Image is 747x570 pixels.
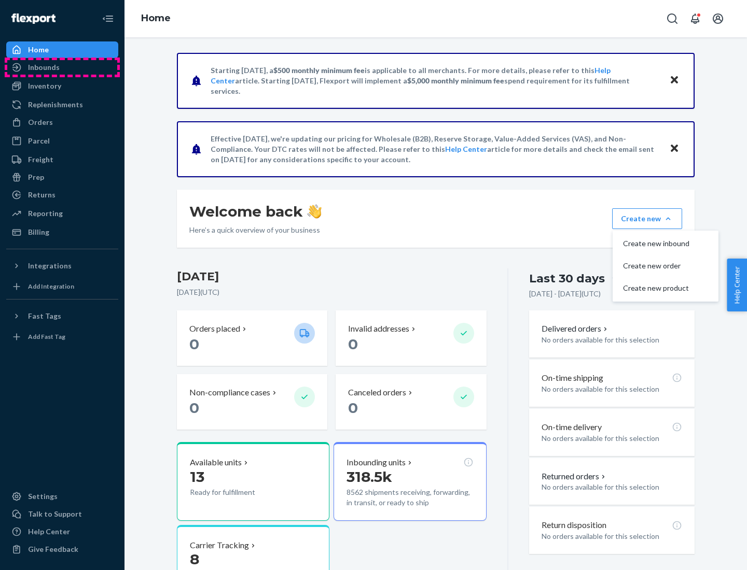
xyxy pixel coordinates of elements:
[28,491,58,502] div: Settings
[623,284,689,292] span: Create new product
[177,310,327,366] button: Orders placed 0
[28,81,61,91] div: Inventory
[177,287,487,297] p: [DATE] ( UTC )
[6,187,118,203] a: Returns
[28,261,72,271] div: Integrations
[6,308,118,324] button: Fast Tags
[6,151,118,168] a: Freight
[529,289,601,299] p: [DATE] - [DATE] ( UTC )
[615,277,716,300] button: Create new product
[141,12,171,24] a: Home
[177,442,329,521] button: Available units13Ready for fulfillment
[6,258,118,274] button: Integrations
[6,133,118,149] a: Parcel
[662,8,683,29] button: Open Search Box
[348,399,358,417] span: 0
[542,482,682,492] p: No orders available for this selection
[190,457,242,468] p: Available units
[6,41,118,58] a: Home
[28,509,82,519] div: Talk to Support
[6,205,118,222] a: Reporting
[708,8,728,29] button: Open account menu
[727,259,747,311] button: Help Center
[336,310,486,366] button: Invalid addresses 0
[6,329,118,345] a: Add Fast Tag
[334,442,486,521] button: Inbounding units318.5k8562 shipments receiving, forwarding, in transit, or ready to ship
[6,506,118,522] a: Talk to Support
[177,268,487,285] h3: [DATE]
[407,76,504,85] span: $5,000 monthly minimum fee
[133,4,179,34] ol: breadcrumbs
[211,134,659,165] p: Effective [DATE], we're updating our pricing for Wholesale (B2B), Reserve Storage, Value-Added Se...
[445,145,487,153] a: Help Center
[529,270,605,287] div: Last 30 days
[28,172,44,182] div: Prep
[28,282,74,291] div: Add Integration
[542,372,603,384] p: On-time shipping
[28,311,61,321] div: Fast Tags
[189,387,270,398] p: Non-compliance cases
[177,374,327,430] button: Non-compliance cases 0
[347,487,473,508] p: 8562 shipments receiving, forwarding, in transit, or ready to ship
[189,225,322,235] p: Here’s a quick overview of your business
[189,202,322,221] h1: Welcome back
[190,468,204,486] span: 13
[28,332,65,341] div: Add Fast Tag
[28,99,83,110] div: Replenishments
[623,262,689,269] span: Create new order
[348,323,409,335] p: Invalid addresses
[348,335,358,353] span: 0
[336,374,486,430] button: Canceled orders 0
[542,519,606,531] p: Return disposition
[542,421,602,433] p: On-time delivery
[542,335,682,345] p: No orders available for this selection
[6,96,118,113] a: Replenishments
[542,531,682,541] p: No orders available for this selection
[28,544,78,554] div: Give Feedback
[347,457,406,468] p: Inbounding units
[28,154,53,165] div: Freight
[347,468,392,486] span: 318.5k
[28,208,63,219] div: Reporting
[28,190,56,200] div: Returns
[98,8,118,29] button: Close Navigation
[6,488,118,505] a: Settings
[6,278,118,295] a: Add Integration
[615,255,716,277] button: Create new order
[6,114,118,131] a: Orders
[28,227,49,237] div: Billing
[348,387,406,398] p: Canceled orders
[668,73,681,88] button: Close
[623,240,689,247] span: Create new inbound
[542,323,610,335] button: Delivered orders
[189,323,240,335] p: Orders placed
[28,62,60,73] div: Inbounds
[612,208,682,229] button: Create newCreate new inboundCreate new orderCreate new product
[190,487,286,497] p: Ready for fulfillment
[6,59,118,76] a: Inbounds
[307,204,322,219] img: hand-wave emoji
[11,13,56,24] img: Flexport logo
[668,141,681,156] button: Close
[273,66,365,75] span: $500 monthly minimum fee
[28,45,49,55] div: Home
[190,539,249,551] p: Carrier Tracking
[542,471,607,482] button: Returned orders
[189,399,199,417] span: 0
[28,526,70,537] div: Help Center
[542,384,682,394] p: No orders available for this selection
[6,541,118,558] button: Give Feedback
[6,224,118,240] a: Billing
[6,523,118,540] a: Help Center
[6,169,118,186] a: Prep
[211,65,659,96] p: Starting [DATE], a is applicable to all merchants. For more details, please refer to this article...
[28,117,53,127] div: Orders
[6,78,118,94] a: Inventory
[615,233,716,255] button: Create new inbound
[542,433,682,444] p: No orders available for this selection
[189,335,199,353] span: 0
[190,550,199,568] span: 8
